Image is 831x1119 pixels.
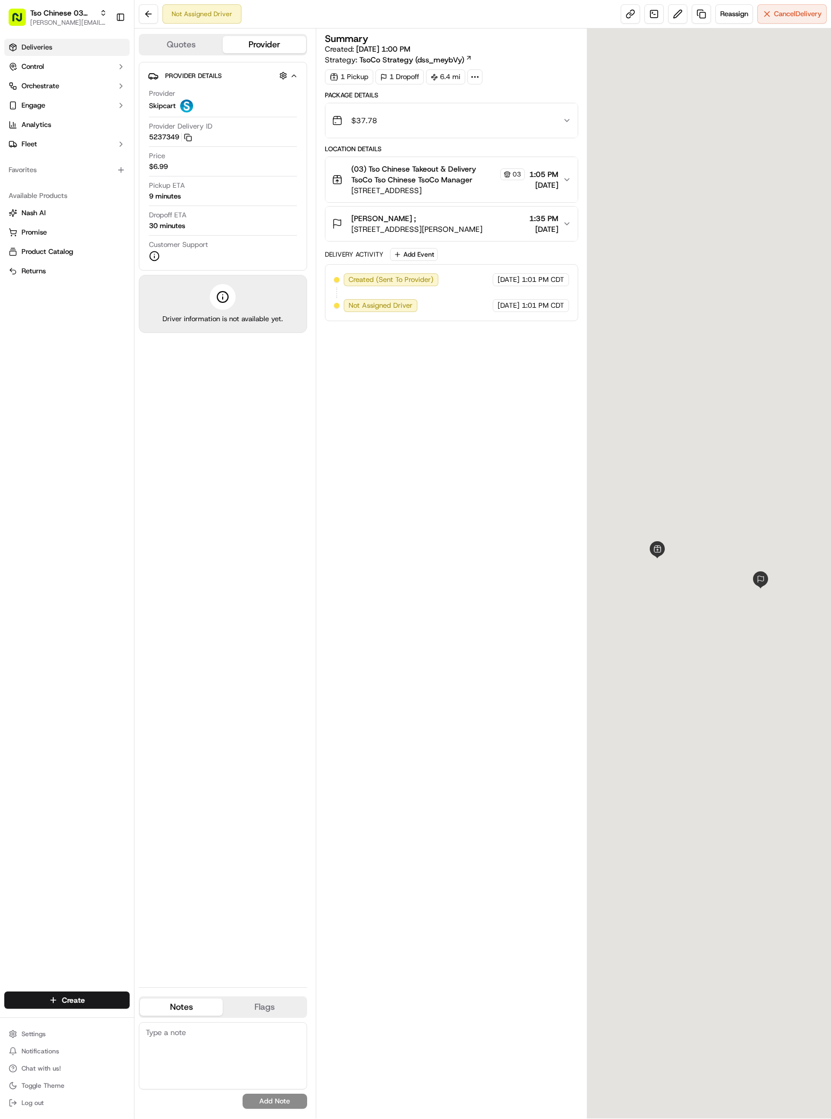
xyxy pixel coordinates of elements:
[4,116,130,133] a: Analytics
[150,196,172,204] span: [DATE]
[162,314,283,324] span: Driver information is not available yet.
[62,995,85,1005] span: Create
[498,275,520,285] span: [DATE]
[325,44,410,54] span: Created:
[149,181,185,190] span: Pickup ETA
[48,103,176,114] div: Start new chat
[375,69,424,84] div: 1 Dropoff
[149,101,176,111] span: Skipcart
[4,1061,130,1076] button: Chat with us!
[76,266,130,275] a: Powered byPylon
[223,998,306,1016] button: Flags
[513,170,521,179] span: 03
[349,301,413,310] span: Not Assigned Driver
[4,204,130,222] button: Nash AI
[22,1030,46,1038] span: Settings
[529,213,558,224] span: 1:35 PM
[390,248,438,261] button: Add Event
[4,161,130,179] div: Favorites
[144,196,147,204] span: •
[30,18,107,27] button: [PERSON_NAME][EMAIL_ADDRESS][DOMAIN_NAME]
[4,224,130,241] button: Promise
[11,140,72,148] div: Past conversations
[33,167,87,175] span: [PERSON_NAME]
[774,9,822,19] span: Cancel Delivery
[4,77,130,95] button: Orchestrate
[223,36,306,53] button: Provider
[4,1026,130,1042] button: Settings
[529,169,558,180] span: 1:05 PM
[28,69,194,81] input: Got a question? Start typing here...
[23,103,42,122] img: 8571987876998_91fb9ceb93ad5c398215_72.jpg
[11,11,32,32] img: Nash
[9,208,125,218] a: Nash AI
[720,9,748,19] span: Reassign
[356,44,410,54] span: [DATE] 1:00 PM
[149,240,208,250] span: Customer Support
[11,43,196,60] p: Welcome 👋
[22,240,82,251] span: Knowledge Base
[180,100,193,112] img: profile_skipcart_partner.png
[22,167,30,176] img: 1736555255976-a54dd68f-1ca7-489b-9aae-adbdc363a1c4
[11,103,30,122] img: 1736555255976-a54dd68f-1ca7-489b-9aae-adbdc363a1c4
[9,247,125,257] a: Product Catalog
[149,89,175,98] span: Provider
[91,242,100,250] div: 💻
[22,247,73,257] span: Product Catalog
[22,1047,59,1056] span: Notifications
[359,54,464,65] span: TsoCo Strategy (dss_meybVy)
[4,243,130,260] button: Product Catalog
[325,207,578,241] button: [PERSON_NAME] ;[STREET_ADDRESS][PERSON_NAME]1:35 PM[DATE]
[107,267,130,275] span: Pylon
[22,81,59,91] span: Orchestrate
[715,4,753,24] button: Reassign
[325,250,383,259] div: Delivery Activity
[426,69,465,84] div: 6.4 mi
[349,275,434,285] span: Created (Sent To Provider)
[22,62,44,72] span: Control
[149,210,187,220] span: Dropoff ETA
[6,236,87,256] a: 📗Knowledge Base
[30,8,95,18] button: Tso Chinese 03 TsoCo
[149,192,181,201] div: 9 minutes
[87,236,177,256] a: 💻API Documentation
[351,115,377,126] span: $37.78
[149,162,168,172] span: $6.99
[4,1044,130,1059] button: Notifications
[22,228,47,237] span: Promise
[11,242,19,250] div: 📗
[4,1095,130,1110] button: Log out
[149,122,212,131] span: Provider Delivery ID
[11,186,28,203] img: Antonia (Store Manager)
[22,139,37,149] span: Fleet
[4,58,130,75] button: Control
[529,180,558,190] span: [DATE]
[325,157,578,202] button: (03) Tso Chinese Takeout & Delivery TsoCo Tso Chinese TsoCo Manager03[STREET_ADDRESS]1:05 PM[DATE]
[149,221,185,231] div: 30 minutes
[4,1078,130,1093] button: Toggle Theme
[522,301,564,310] span: 1:01 PM CDT
[4,39,130,56] a: Deliveries
[325,54,472,65] div: Strategy:
[22,43,52,52] span: Deliveries
[9,266,125,276] a: Returns
[522,275,564,285] span: 1:01 PM CDT
[529,224,558,235] span: [DATE]
[351,185,525,196] span: [STREET_ADDRESS]
[48,114,148,122] div: We're available if you need us!
[102,240,173,251] span: API Documentation
[757,4,827,24] button: CancelDelivery
[22,1081,65,1090] span: Toggle Theme
[183,106,196,119] button: Start new chat
[33,196,141,204] span: [PERSON_NAME] (Store Manager)
[89,167,93,175] span: •
[4,263,130,280] button: Returns
[11,157,28,174] img: Charles Folsom
[149,151,165,161] span: Price
[498,301,520,310] span: [DATE]
[9,228,125,237] a: Promise
[351,164,498,185] span: (03) Tso Chinese Takeout & Delivery TsoCo Tso Chinese TsoCo Manager
[359,54,472,65] a: TsoCo Strategy (dss_meybVy)
[22,266,46,276] span: Returns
